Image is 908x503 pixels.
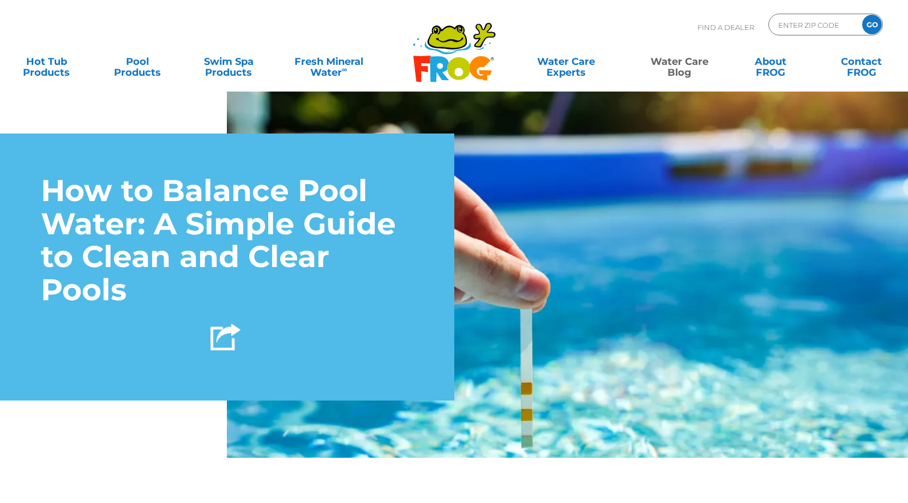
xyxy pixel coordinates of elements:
[735,51,806,72] a: AboutFROG
[94,314,148,360] a: Twitter
[697,14,754,41] p: Find A Dealer
[41,314,94,360] a: Facebook
[644,51,715,72] a: Water CareBlog
[342,65,347,74] sup: ∞
[193,51,264,72] a: Swim SpaProducts
[41,174,413,306] h1: How to Balance Pool Water: A Simple Guide to Clean and Clear Pools
[102,51,173,72] a: PoolProducts
[777,17,851,33] input: Zip Code Form
[862,15,882,34] input: GO
[211,324,240,351] img: Share
[284,51,373,72] a: Fresh MineralWater∞
[11,51,82,72] a: Hot TubProducts
[826,51,897,72] a: ContactFROG
[508,51,623,72] a: Water CareExperts
[148,314,201,360] a: Email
